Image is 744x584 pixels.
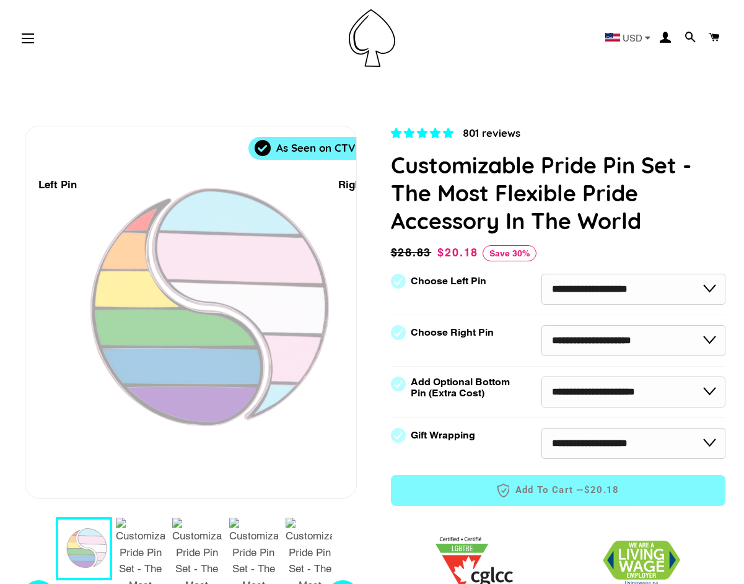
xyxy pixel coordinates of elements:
[349,9,395,67] img: Pin-Ace
[56,517,112,580] button: 1 / 9
[25,126,356,498] div: 1 / 9
[463,126,520,139] span: 801 reviews
[391,244,435,261] span: $28.83
[411,377,515,399] label: Add Optional Bottom Pin (Extra Cost)
[391,151,726,235] h1: Customizable Pride Pin Set - The Most Flexible Pride Accessory In The World
[409,482,707,499] span: Add to Cart —
[411,276,486,287] label: Choose Left Pin
[411,327,494,338] label: Choose Right Pin
[483,245,536,261] span: Save 30%
[584,484,619,497] span: $20.18
[437,246,478,259] span: $20.18
[623,33,642,43] span: USD
[391,475,726,506] button: Add to Cart —$20.18
[411,430,475,441] label: Gift Wrapping
[391,127,457,139] span: 4.83 stars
